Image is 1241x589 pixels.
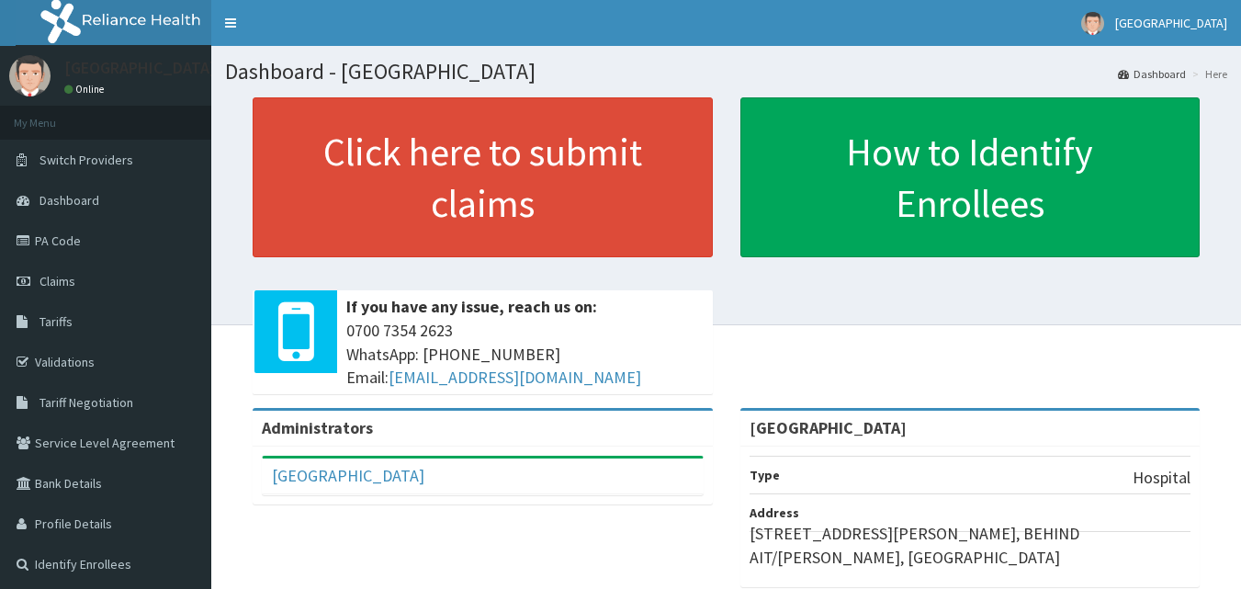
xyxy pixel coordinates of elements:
[1081,12,1104,35] img: User Image
[1188,66,1227,82] li: Here
[1118,66,1186,82] a: Dashboard
[253,97,713,257] a: Click here to submit claims
[346,296,597,317] b: If you have any issue, reach us on:
[262,417,373,438] b: Administrators
[750,504,799,521] b: Address
[1115,15,1227,31] span: [GEOGRAPHIC_DATA]
[39,192,99,209] span: Dashboard
[39,152,133,168] span: Switch Providers
[39,273,75,289] span: Claims
[9,55,51,96] img: User Image
[346,319,704,390] span: 0700 7354 2623 WhatsApp: [PHONE_NUMBER] Email:
[39,313,73,330] span: Tariffs
[1133,466,1190,490] p: Hospital
[740,97,1201,257] a: How to Identify Enrollees
[750,417,907,438] strong: [GEOGRAPHIC_DATA]
[750,467,780,483] b: Type
[39,394,133,411] span: Tariff Negotiation
[389,367,641,388] a: [EMAIL_ADDRESS][DOMAIN_NAME]
[64,83,108,96] a: Online
[64,60,216,76] p: [GEOGRAPHIC_DATA]
[225,60,1227,84] h1: Dashboard - [GEOGRAPHIC_DATA]
[272,465,424,486] a: [GEOGRAPHIC_DATA]
[750,522,1191,569] p: [STREET_ADDRESS][PERSON_NAME], BEHIND AIT/[PERSON_NAME], [GEOGRAPHIC_DATA]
